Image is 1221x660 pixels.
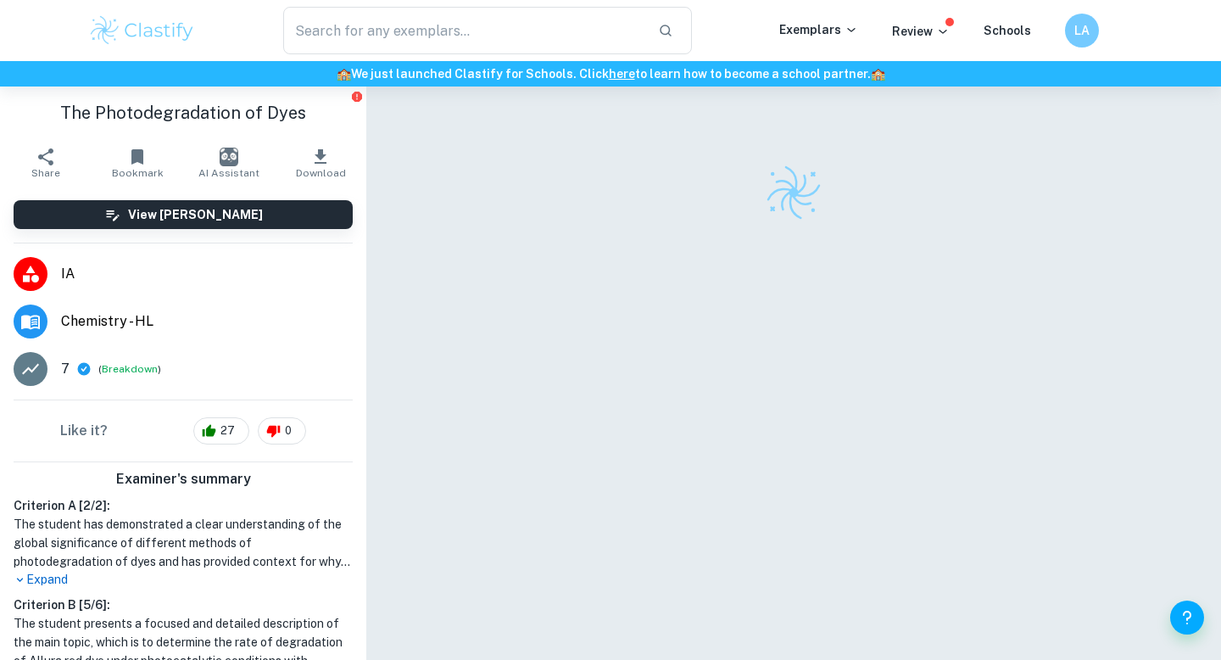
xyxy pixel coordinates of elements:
[98,361,161,378] span: ( )
[7,469,360,489] h6: Examiner's summary
[14,200,353,229] button: View [PERSON_NAME]
[14,496,353,515] h6: Criterion A [ 2 / 2 ]:
[764,163,823,222] img: Clastify logo
[283,7,644,54] input: Search for any exemplars...
[14,100,353,126] h1: The Photodegradation of Dyes
[276,422,301,439] span: 0
[193,417,249,445] div: 27
[350,90,363,103] button: Report issue
[60,421,108,441] h6: Like it?
[198,167,259,179] span: AI Assistant
[779,20,858,39] p: Exemplars
[296,167,346,179] span: Download
[14,515,353,571] h1: The student has demonstrated a clear understanding of the global significance of different method...
[337,67,351,81] span: 🏫
[1065,14,1099,48] button: LA
[892,22,950,41] p: Review
[984,24,1031,37] a: Schools
[871,67,885,81] span: 🏫
[102,361,158,377] button: Breakdown
[220,148,238,166] img: AI Assistant
[112,167,164,179] span: Bookmark
[275,139,366,187] button: Download
[61,264,353,284] span: IA
[31,167,60,179] span: Share
[211,422,244,439] span: 27
[609,67,635,81] a: here
[128,205,263,224] h6: View [PERSON_NAME]
[183,139,275,187] button: AI Assistant
[61,311,353,332] span: Chemistry - HL
[88,14,196,48] img: Clastify logo
[1170,601,1204,635] button: Help and Feedback
[61,359,70,379] p: 7
[14,571,353,589] p: Expand
[14,596,353,614] h6: Criterion B [ 5 / 6 ]:
[3,64,1218,83] h6: We just launched Clastify for Schools. Click to learn how to become a school partner.
[92,139,183,187] button: Bookmark
[258,417,306,445] div: 0
[1073,21,1092,40] h6: LA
